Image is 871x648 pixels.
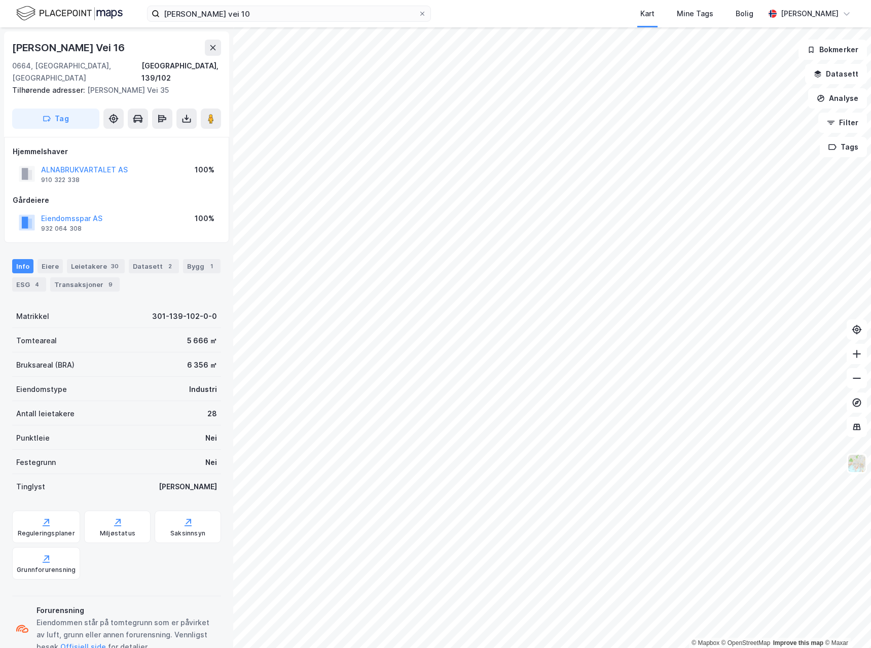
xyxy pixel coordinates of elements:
div: Saksinnsyn [170,529,205,537]
a: Improve this map [773,639,823,646]
div: 1 [206,261,216,271]
div: Eiendomstype [16,383,67,395]
div: Leietakere [67,259,125,273]
div: 30 [109,261,121,271]
div: 5 666 ㎡ [187,335,217,347]
div: 9 [105,279,116,290]
button: Analyse [808,88,867,109]
a: Mapbox [692,639,719,646]
div: Bygg [183,259,221,273]
div: Antall leietakere [16,408,75,420]
div: Nei [205,456,217,469]
div: Eiere [38,259,63,273]
div: 4 [32,279,42,290]
div: 932 064 308 [41,225,82,233]
button: Bokmerker [799,40,867,60]
div: Bolig [736,8,753,20]
div: Industri [189,383,217,395]
div: 910 322 338 [41,176,80,184]
div: Festegrunn [16,456,56,469]
div: Kart [640,8,655,20]
iframe: Chat Widget [820,599,871,648]
button: Filter [818,113,867,133]
div: Gårdeiere [13,194,221,206]
div: Nei [205,432,217,444]
div: 2 [165,261,175,271]
span: Tilhørende adresser: [12,86,87,94]
div: 0664, [GEOGRAPHIC_DATA], [GEOGRAPHIC_DATA] [12,60,141,84]
div: Bruksareal (BRA) [16,359,75,371]
a: OpenStreetMap [721,639,771,646]
div: [GEOGRAPHIC_DATA], 139/102 [141,60,221,84]
div: [PERSON_NAME] Vei 16 [12,40,127,56]
div: Punktleie [16,432,50,444]
div: Grunnforurensning [17,566,76,574]
div: Kontrollprogram for chat [820,599,871,648]
img: logo.f888ab2527a4732fd821a326f86c7f29.svg [16,5,123,22]
div: Reguleringsplaner [18,529,75,537]
div: [PERSON_NAME] [159,481,217,493]
div: ESG [12,277,46,292]
div: 100% [195,164,214,176]
div: Info [12,259,33,273]
button: Datasett [805,64,867,84]
div: Tinglyst [16,481,45,493]
input: Søk på adresse, matrikkel, gårdeiere, leietakere eller personer [160,6,418,21]
div: Transaksjoner [50,277,120,292]
div: Tomteareal [16,335,57,347]
button: Tag [12,109,99,129]
div: 6 356 ㎡ [187,359,217,371]
div: [PERSON_NAME] [781,8,839,20]
div: 28 [207,408,217,420]
button: Tags [820,137,867,157]
div: Matrikkel [16,310,49,322]
div: [PERSON_NAME] Vei 35 [12,84,213,96]
div: 301-139-102-0-0 [152,310,217,322]
div: Miljøstatus [100,529,135,537]
div: Mine Tags [677,8,713,20]
div: Datasett [129,259,179,273]
div: Forurensning [37,604,217,617]
div: Hjemmelshaver [13,146,221,158]
img: Z [847,454,866,473]
div: 100% [195,212,214,225]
